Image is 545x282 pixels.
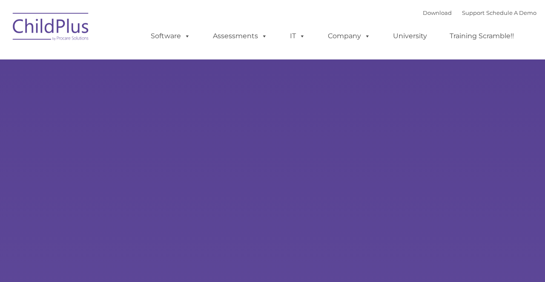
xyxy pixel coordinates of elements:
a: Download [423,9,452,16]
a: Company [319,28,379,45]
img: ChildPlus by Procare Solutions [9,7,94,49]
a: IT [281,28,314,45]
a: University [384,28,436,45]
font: | [423,9,536,16]
a: Assessments [204,28,276,45]
a: Software [142,28,199,45]
a: Support [462,9,485,16]
a: Training Scramble!! [441,28,522,45]
a: Schedule A Demo [486,9,536,16]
